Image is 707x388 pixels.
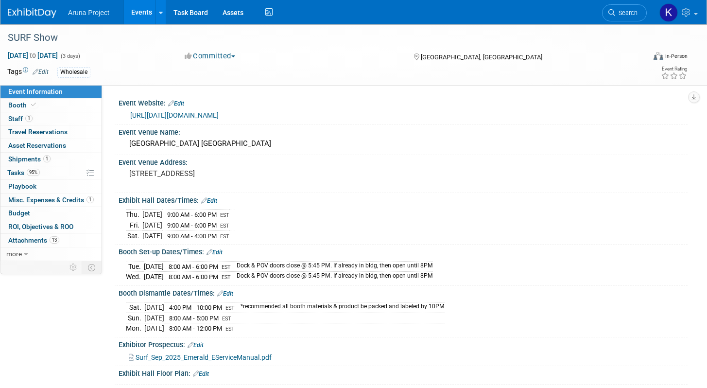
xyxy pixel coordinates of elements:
[181,51,239,61] button: Committed
[8,8,56,18] img: ExhibitDay
[220,223,229,229] span: EST
[0,125,102,139] a: Travel Reservations
[8,101,38,109] span: Booth
[8,182,36,190] span: Playbook
[167,232,217,240] span: 9:00 AM - 4:00 PM
[119,155,688,167] div: Event Venue Address:
[0,194,102,207] a: Misc. Expenses & Credits1
[6,250,22,258] span: more
[144,323,164,334] td: [DATE]
[659,3,678,22] img: Kristal Miller
[25,115,33,122] span: 1
[167,222,217,229] span: 9:00 AM - 6:00 PM
[8,128,68,136] span: Travel Reservations
[0,153,102,166] a: Shipments1
[126,136,680,151] div: [GEOGRAPHIC_DATA] [GEOGRAPHIC_DATA]
[8,115,33,123] span: Staff
[119,96,688,108] div: Event Website:
[225,305,235,311] span: EST
[0,220,102,233] a: ROI, Objectives & ROO
[119,286,688,299] div: Booth Dismantle Dates/Times:
[28,52,37,59] span: to
[586,51,688,65] div: Event Format
[129,169,345,178] pre: [STREET_ADDRESS]
[217,290,233,297] a: Edit
[126,210,142,220] td: Thu.
[65,261,82,274] td: Personalize Event Tab Strip
[144,302,164,313] td: [DATE]
[8,155,51,163] span: Shipments
[126,313,144,323] td: Sun.
[0,85,102,98] a: Event Information
[86,196,94,203] span: 1
[4,29,630,47] div: SURF Show
[119,193,688,206] div: Exhibit Hall Dates/Times:
[0,99,102,112] a: Booth
[225,326,235,332] span: EST
[8,196,94,204] span: Misc. Expenses & Credits
[167,211,217,218] span: 9:00 AM - 6:00 PM
[119,337,688,350] div: Exhibitor Prospectus:
[126,261,144,272] td: Tue.
[43,155,51,162] span: 1
[27,169,40,176] span: 95%
[169,304,222,311] span: 4:00 PM - 10:00 PM
[60,53,80,59] span: (3 days)
[661,67,687,71] div: Event Rating
[8,236,59,244] span: Attachments
[119,125,688,137] div: Event Venue Name:
[142,210,162,220] td: [DATE]
[8,223,73,230] span: ROI, Objectives & ROO
[201,197,217,204] a: Edit
[8,88,63,95] span: Event Information
[188,342,204,349] a: Edit
[0,247,102,261] a: more
[222,274,231,281] span: EST
[421,53,542,61] span: [GEOGRAPHIC_DATA], [GEOGRAPHIC_DATA]
[220,233,229,240] span: EST
[207,249,223,256] a: Edit
[231,261,433,272] td: Dock & POV doors close @ 5:45 PM. If already in bldg, then open until 8PM
[8,209,30,217] span: Budget
[0,234,102,247] a: Attachments13
[220,212,229,218] span: EST
[119,366,688,379] div: Exhibit Hall Floor Plan:
[68,9,109,17] span: Aruna Project
[130,111,219,119] a: [URL][DATE][DOMAIN_NAME]
[144,313,164,323] td: [DATE]
[0,112,102,125] a: Staff1
[144,272,164,282] td: [DATE]
[144,261,164,272] td: [DATE]
[665,53,688,60] div: In-Person
[82,261,102,274] td: Toggle Event Tabs
[169,315,219,322] span: 8:00 AM - 5:00 PM
[168,100,184,107] a: Edit
[129,353,272,361] a: Surf_Sep_2025_Emerald_EServiceManual.pdf
[7,51,58,60] span: [DATE] [DATE]
[0,139,102,152] a: Asset Reservations
[0,166,102,179] a: Tasks95%
[169,263,218,270] span: 8:00 AM - 6:00 PM
[8,141,66,149] span: Asset Reservations
[7,67,49,78] td: Tags
[193,370,209,377] a: Edit
[0,207,102,220] a: Budget
[136,353,272,361] span: Surf_Sep_2025_Emerald_EServiceManual.pdf
[119,245,688,257] div: Booth Set-up Dates/Times:
[126,230,142,241] td: Sat.
[169,273,218,281] span: 8:00 AM - 6:00 PM
[0,180,102,193] a: Playbook
[615,9,638,17] span: Search
[126,302,144,313] td: Sat.
[654,52,663,60] img: Format-Inperson.png
[126,323,144,334] td: Mon.
[33,69,49,75] a: Edit
[7,169,40,176] span: Tasks
[31,102,36,107] i: Booth reservation complete
[222,316,231,322] span: EST
[126,272,144,282] td: Wed.
[235,302,445,313] td: *recommended all booth materials & product be packed and labeled by 10PM
[57,67,90,77] div: Wholesale
[231,272,433,282] td: Dock & POV doors close @ 5:45 PM. If already in bldg, then open until 8PM
[602,4,647,21] a: Search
